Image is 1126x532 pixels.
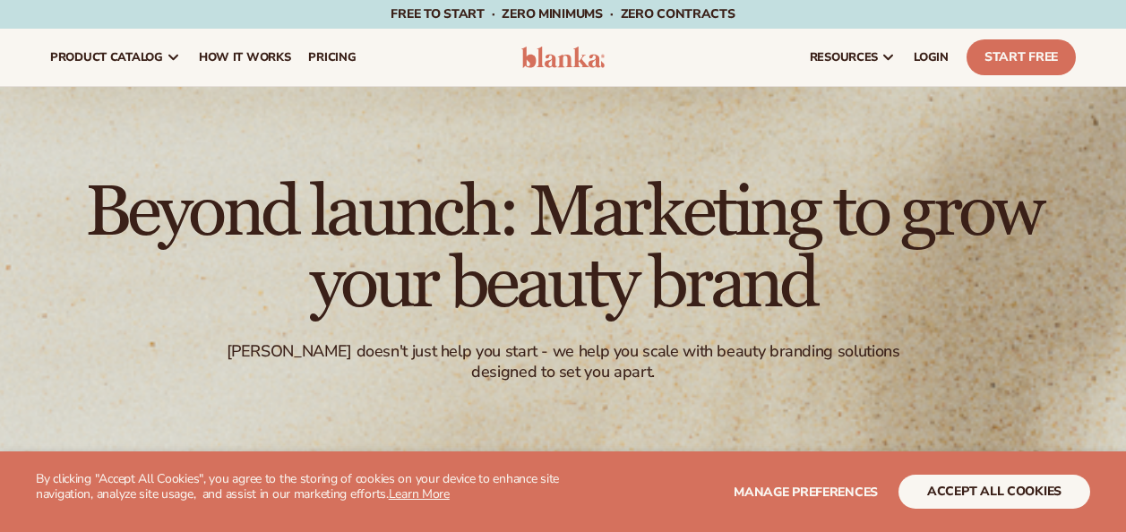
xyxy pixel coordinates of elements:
span: resources [810,50,878,64]
span: How It Works [199,50,291,64]
a: resources [801,29,905,86]
span: Free to start · ZERO minimums · ZERO contracts [391,5,735,22]
button: accept all cookies [898,475,1090,509]
a: LOGIN [905,29,958,86]
button: Manage preferences [734,475,878,509]
a: How It Works [190,29,300,86]
span: product catalog [50,50,163,64]
a: Start Free [967,39,1076,75]
img: logo [521,47,606,68]
p: By clicking "Accept All Cookies", you agree to the storing of cookies on your device to enhance s... [36,472,563,502]
span: LOGIN [914,50,949,64]
h1: Beyond launch: Marketing to grow your beauty brand [71,176,1056,320]
a: product catalog [41,29,190,86]
div: [PERSON_NAME] doesn't just help you start - we help you scale with beauty branding solutions desi... [197,341,929,383]
span: Manage preferences [734,484,878,501]
a: Learn More [389,485,450,502]
span: pricing [308,50,356,64]
a: pricing [299,29,365,86]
